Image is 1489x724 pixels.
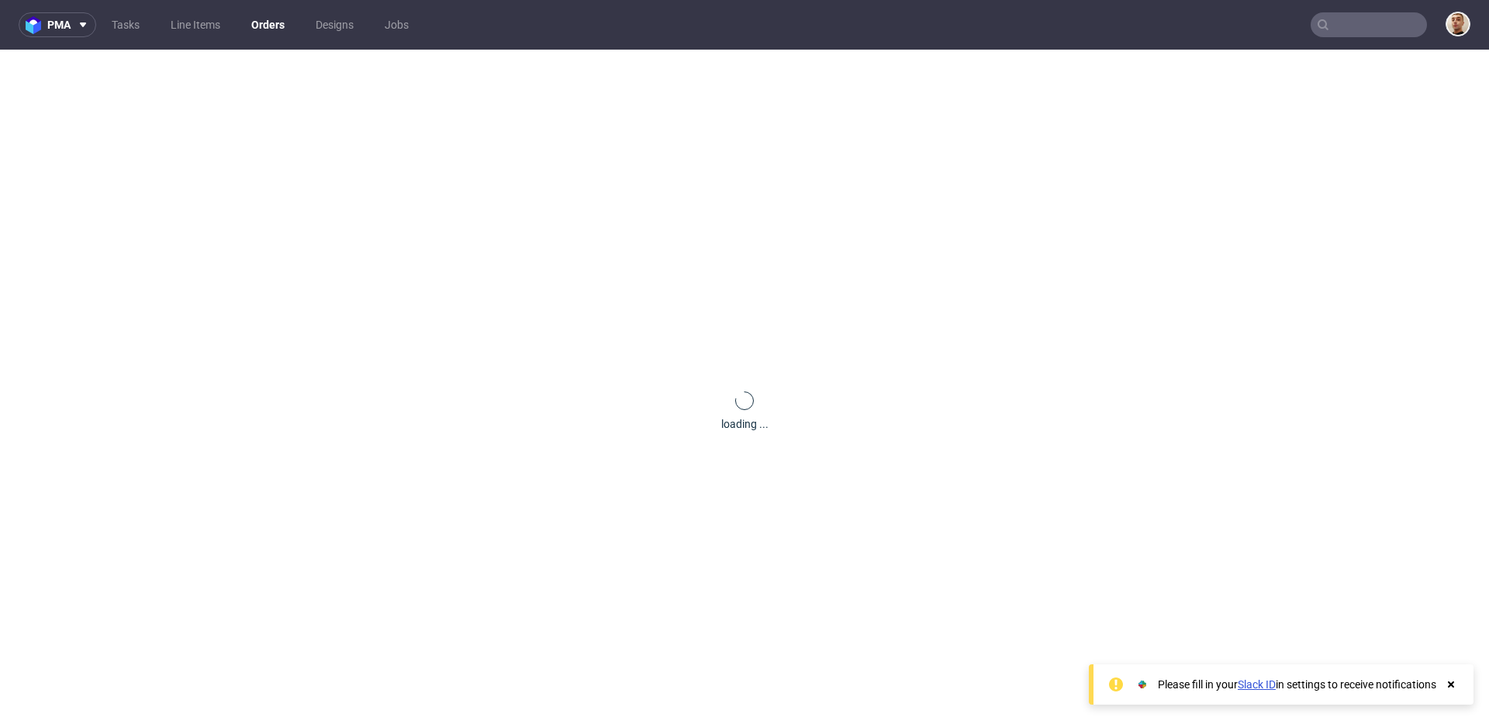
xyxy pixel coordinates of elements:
img: Slack [1135,677,1150,692]
button: pma [19,12,96,37]
a: Orders [242,12,294,37]
img: logo [26,16,47,34]
div: Please fill in your in settings to receive notifications [1158,677,1436,692]
a: Jobs [375,12,418,37]
a: Tasks [102,12,149,37]
a: Designs [306,12,363,37]
span: pma [47,19,71,30]
a: Slack ID [1238,678,1276,691]
img: Bartłomiej Leśniczuk [1447,13,1469,35]
a: Line Items [161,12,230,37]
div: loading ... [721,416,769,432]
